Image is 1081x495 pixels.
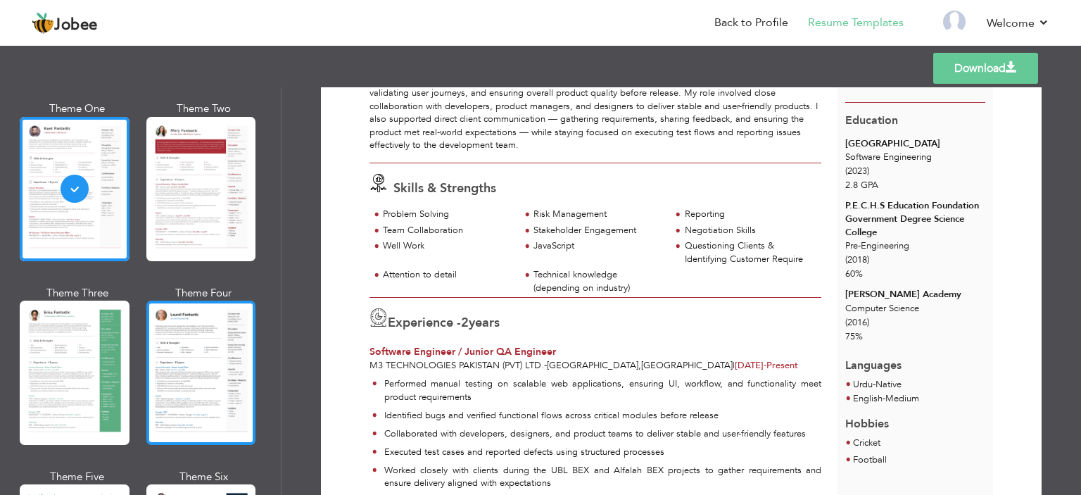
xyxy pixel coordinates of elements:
[369,47,821,152] p: I am a proactive and detail-oriented professional with 1 year 7 months of experience in Quality A...
[533,224,662,237] div: Stakeholder Engagement
[685,224,814,237] div: Negotiation Skills
[853,437,880,449] span: Cricket
[641,359,733,372] span: [GEOGRAPHIC_DATA]
[987,15,1049,32] a: Welcome
[32,12,98,35] a: Jobee
[533,268,662,294] div: Technical knowledge (depending on industry)
[547,359,638,372] span: [GEOGRAPHIC_DATA]
[733,359,735,372] span: |
[845,253,869,266] span: (2018)
[533,208,662,221] div: Risk Management
[544,359,547,372] span: -
[685,239,814,265] div: Questioning Clients & Identifying Customer Require
[853,378,873,391] span: Urdu
[853,378,902,392] li: Native
[32,12,54,35] img: jobee.io
[808,15,904,31] a: Resume Templates
[853,392,919,406] li: Medium
[369,359,544,372] span: M3 Technologies Pakistan (Pvt) Ltd.
[853,392,883,405] span: English
[149,286,259,301] div: Theme Four
[735,359,798,372] span: Present
[149,470,259,484] div: Theme Six
[149,101,259,116] div: Theme Two
[845,302,919,315] span: Computer Science
[845,137,985,151] div: [GEOGRAPHIC_DATA]
[384,464,822,490] p: Worked closely with clients during the UBL BEX and Alfalah BEX projects to gather requirements an...
[845,288,985,301] div: [PERSON_NAME] Academy
[883,392,885,405] span: -
[845,347,902,374] span: Languages
[873,378,875,391] span: -
[383,268,512,282] div: Attention to detail
[23,470,132,484] div: Theme Five
[383,239,512,253] div: Well Work
[714,15,788,31] a: Back to Profile
[384,409,822,422] p: Identified bugs and verified functional flows across critical modules before release
[384,377,822,403] p: Performed manual testing on scalable web applications, ensuring UI, workflow, and functionality m...
[845,151,932,163] span: Software Engineering
[384,446,822,459] p: Executed test cases and reported defects using structured processes
[369,345,556,358] span: Software Engineer / Junior QA Engineer
[383,208,512,221] div: Problem Solving
[23,286,132,301] div: Theme Three
[845,179,878,192] span: 2.8 GPA
[461,314,469,332] span: 2
[845,113,898,128] span: Education
[845,199,985,239] div: P.E.C.H.S Education Foundation Government Degree Science College
[845,330,863,343] span: 75%
[735,359,766,372] span: [DATE]
[685,208,814,221] div: Reporting
[54,18,98,33] span: Jobee
[384,427,822,441] p: Collaborated with developers, designers, and product teams to deliver stable and user-friendly fe...
[845,268,863,280] span: 60%
[383,224,512,237] div: Team Collaboration
[764,359,766,372] span: -
[388,314,461,332] span: Experience -
[461,314,500,332] label: years
[533,239,662,253] div: JavaScript
[845,416,889,432] span: Hobbies
[933,53,1038,84] a: Download
[943,11,966,33] img: Profile Img
[23,101,132,116] div: Theme One
[638,359,641,372] span: ,
[845,239,909,252] span: Pre-Engineering
[845,165,869,177] span: (2023)
[393,180,496,197] span: Skills & Strengths
[845,316,869,329] span: (2016)
[853,453,887,466] span: Football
